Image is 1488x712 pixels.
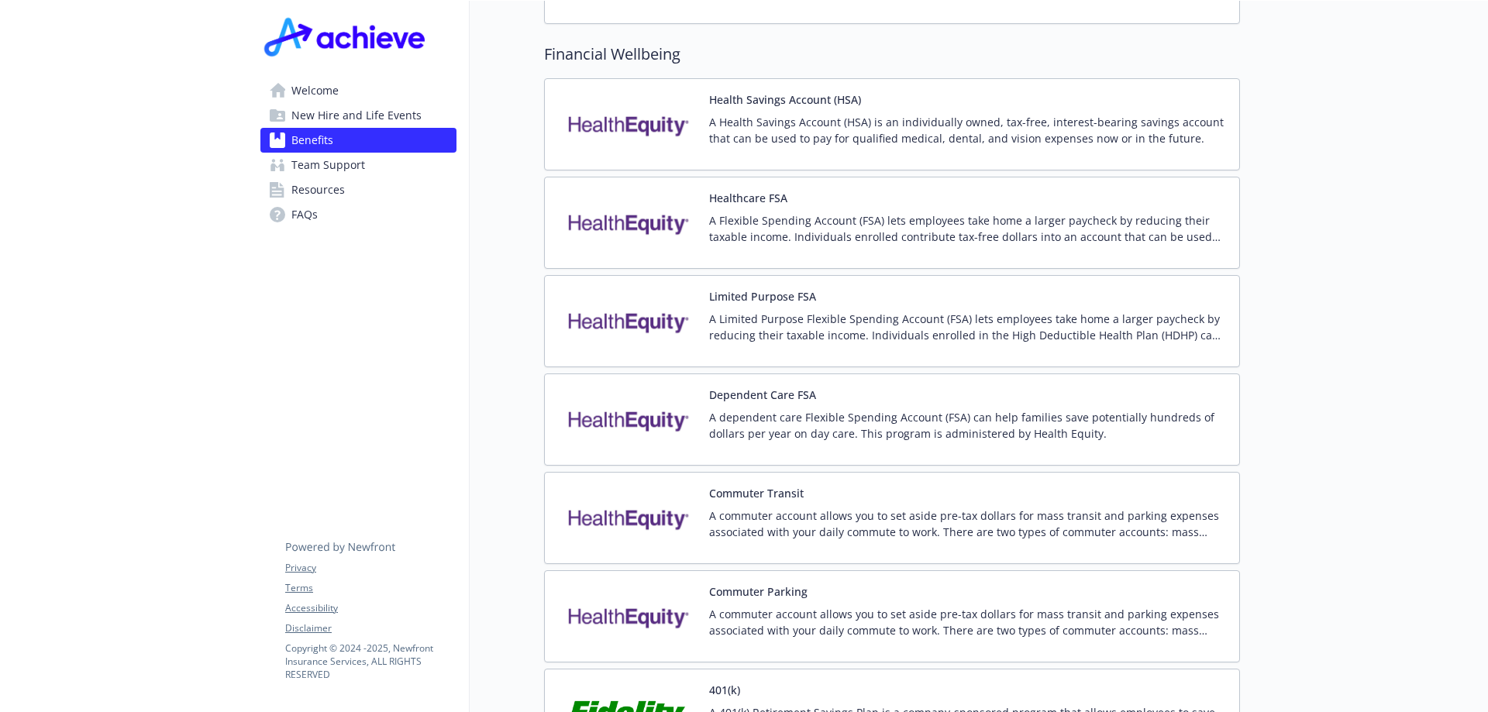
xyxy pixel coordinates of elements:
span: Team Support [291,153,365,177]
span: Resources [291,177,345,202]
a: Team Support [260,153,456,177]
span: Welcome [291,78,339,103]
a: Benefits [260,128,456,153]
img: Health Equity carrier logo [557,485,697,551]
img: Health Equity carrier logo [557,190,697,256]
a: Resources [260,177,456,202]
span: New Hire and Life Events [291,103,422,128]
a: New Hire and Life Events [260,103,456,128]
a: Disclaimer [285,621,456,635]
h2: Financial Wellbeing [544,43,1240,66]
p: A Health Savings Account (HSA) is an individually owned, tax-free, interest-bearing savings accou... [709,114,1227,146]
a: Privacy [285,561,456,575]
img: Health Equity carrier logo [557,583,697,649]
button: Commuter Transit [709,485,804,501]
p: Copyright © 2024 - 2025 , Newfront Insurance Services, ALL RIGHTS RESERVED [285,641,456,681]
span: Benefits [291,128,333,153]
p: A dependent care Flexible Spending Account (FSA) can help families save potentially hundreds of d... [709,409,1227,442]
p: A commuter account allows you to set aside pre-tax dollars for mass transit and parking expenses ... [709,507,1227,540]
a: Welcome [260,78,456,103]
img: Health Equity carrier logo [557,91,697,157]
a: Terms [285,581,456,595]
button: Dependent Care FSA [709,387,816,403]
button: 401(k) [709,682,740,698]
button: Healthcare FSA [709,190,787,206]
button: Limited Purpose FSA [709,288,816,304]
img: Health Equity carrier logo [557,387,697,452]
button: Commuter Parking [709,583,808,600]
img: Health Equity carrier logo [557,288,697,354]
button: Health Savings Account (HSA) [709,91,861,108]
span: FAQs [291,202,318,227]
p: A Flexible Spending Account (FSA) lets employees take home a larger paycheck by reducing their ta... [709,212,1227,245]
p: A commuter account allows you to set aside pre-tax dollars for mass transit and parking expenses ... [709,606,1227,638]
a: Accessibility [285,601,456,615]
a: FAQs [260,202,456,227]
p: A Limited Purpose Flexible Spending Account (FSA) lets employees take home a larger paycheck by r... [709,311,1227,343]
